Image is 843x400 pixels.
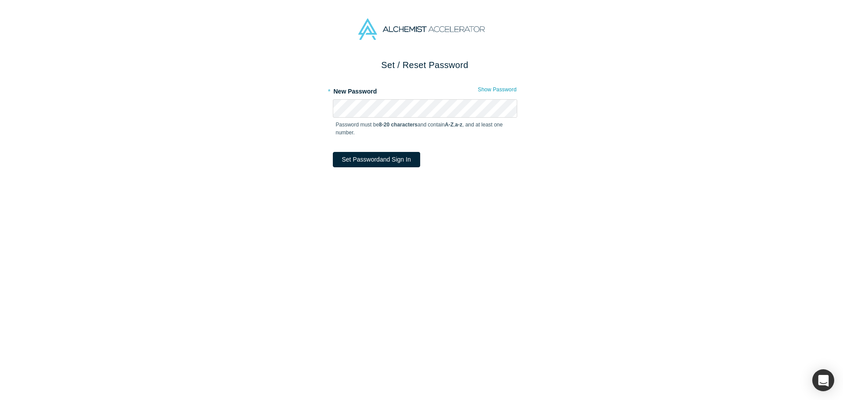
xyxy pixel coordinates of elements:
strong: A-Z [445,122,454,128]
strong: a-z [455,122,462,128]
h2: Set / Reset Password [333,58,517,72]
label: New Password [333,84,517,96]
img: Alchemist Accelerator Logo [358,18,485,40]
button: Show Password [477,84,517,95]
p: Password must be and contain , , and at least one number. [336,121,514,137]
strong: 8-20 characters [379,122,418,128]
button: Set Passwordand Sign In [333,152,420,167]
